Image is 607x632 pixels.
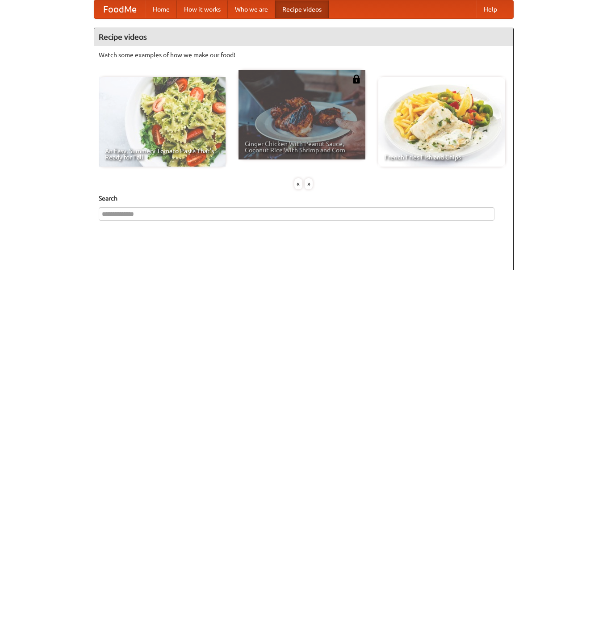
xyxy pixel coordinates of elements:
a: FoodMe [94,0,146,18]
a: French Fries Fish and Chips [378,77,505,167]
h4: Recipe videos [94,28,513,46]
p: Watch some examples of how we make our food! [99,50,509,59]
h5: Search [99,194,509,203]
div: « [294,178,302,189]
a: Recipe videos [275,0,329,18]
a: How it works [177,0,228,18]
span: French Fries Fish and Chips [385,154,499,160]
img: 483408.png [352,75,361,84]
div: » [305,178,313,189]
a: An Easy, Summery Tomato Pasta That's Ready for Fall [99,77,226,167]
a: Who we are [228,0,275,18]
span: An Easy, Summery Tomato Pasta That's Ready for Fall [105,148,219,160]
a: Home [146,0,177,18]
a: Help [477,0,504,18]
